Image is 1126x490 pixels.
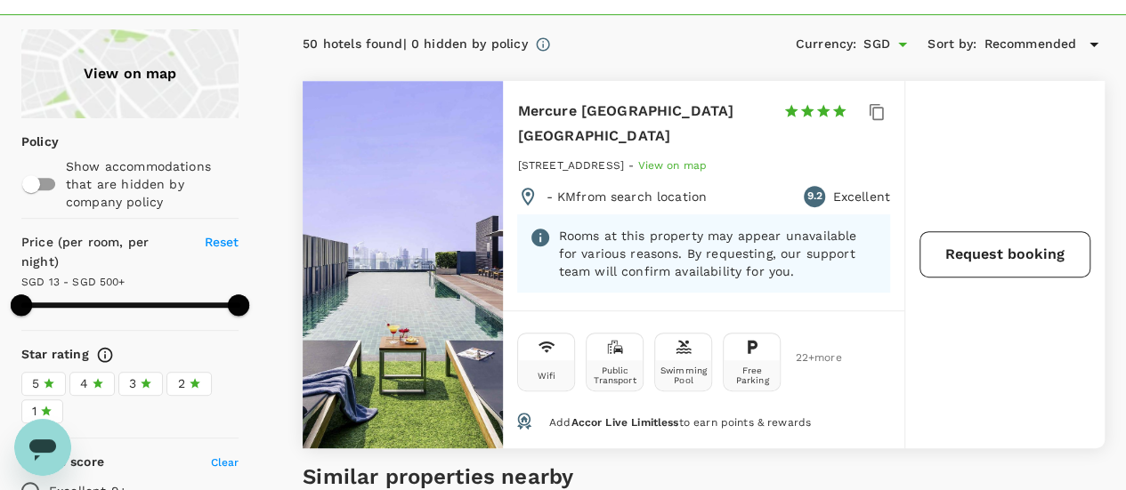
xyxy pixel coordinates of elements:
h6: Price (per room, per night) [21,233,184,272]
span: Recommended [984,35,1076,54]
svg: Star ratings are awarded to properties to represent the quality of services, facilities, and amen... [96,346,114,364]
div: Public Transport [590,365,639,385]
span: [STREET_ADDRESS] [517,159,623,172]
p: Policy [21,133,33,150]
span: SGD 13 - SGD 500+ [21,276,126,288]
button: Open [890,32,915,57]
span: Reset [205,235,239,249]
div: Swimming Pool [659,365,708,385]
span: 5 [32,374,39,393]
span: - [628,159,637,172]
span: 1 [32,402,36,421]
span: Add to earn points & rewards [549,416,811,429]
p: - KM from search location [546,188,707,205]
span: View on map [637,159,707,172]
button: Request booking [919,231,1090,277]
h6: Mercure [GEOGRAPHIC_DATA] [GEOGRAPHIC_DATA] [517,99,768,149]
a: View on map [21,29,239,118]
span: Clear [211,456,239,469]
span: 2 [177,374,184,393]
p: Excellent [832,188,889,205]
h6: Currency : [796,35,856,54]
div: 50 hotels found | 0 hidden by policy [303,35,527,54]
span: Accor Live Limitless [571,416,678,429]
span: 4 [80,374,88,393]
a: View on map [637,157,707,172]
span: 22 + more [795,352,822,364]
span: 9.2 [807,188,822,205]
h6: Sort by : [928,35,976,54]
h6: Star rating [21,345,89,365]
p: Rooms at this property may appear unavailable for various reasons. By requesting, our support tea... [558,227,877,280]
iframe: Button to launch messaging window, conversation in progress [14,419,71,476]
div: Wifi [538,371,556,381]
div: Free Parking [727,365,776,385]
p: Show accommodations that are hidden by company policy [66,157,238,211]
span: 3 [129,374,136,393]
